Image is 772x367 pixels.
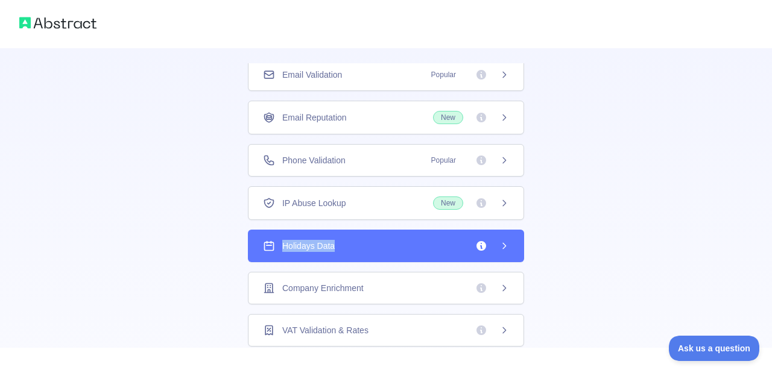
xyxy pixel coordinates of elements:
span: New [433,111,463,124]
span: Email Reputation [282,111,347,124]
span: Phone Validation [282,154,346,166]
span: IP Abuse Lookup [282,197,346,209]
span: Email Validation [282,69,342,81]
span: New [433,196,463,210]
span: Company Enrichment [282,282,364,294]
span: Popular [424,154,463,166]
span: Popular [424,69,463,81]
span: Holidays Data [282,240,335,252]
img: Abstract logo [19,14,96,31]
span: VAT Validation & Rates [282,324,369,336]
iframe: Toggle Customer Support [669,336,760,361]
